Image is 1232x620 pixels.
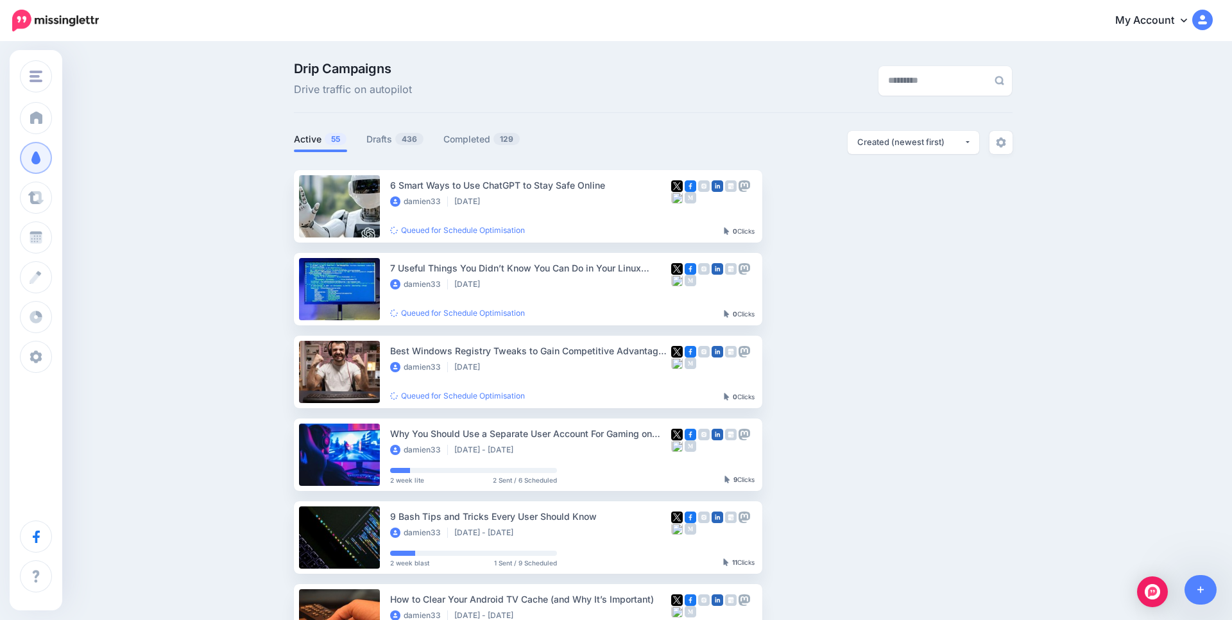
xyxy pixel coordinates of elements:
[724,310,730,318] img: pointer-grey-darker.png
[390,196,448,207] li: damien33
[685,275,696,286] img: medium-grey-square.png
[698,594,710,606] img: instagram-grey-square.png
[454,279,486,289] li: [DATE]
[698,346,710,357] img: instagram-grey-square.png
[294,132,347,147] a: Active55
[454,528,520,538] li: [DATE] - [DATE]
[685,263,696,275] img: facebook-square.png
[724,228,755,236] div: Clicks
[390,477,424,483] span: 2 week lite
[733,227,737,235] b: 0
[671,180,683,192] img: twitter-square.png
[1137,576,1168,607] div: Open Intercom Messenger
[454,362,486,372] li: [DATE]
[712,180,723,192] img: linkedin-square.png
[671,275,683,286] img: bluesky-square.png
[294,82,412,98] span: Drive traffic on autopilot
[685,357,696,369] img: medium-grey-square.png
[390,178,671,193] div: 6 Smart Ways to Use ChatGPT to Stay Safe Online
[493,133,520,145] span: 129
[739,429,750,440] img: mastodon-grey-square.png
[390,528,448,538] li: damien33
[671,357,683,369] img: bluesky-square.png
[1102,5,1213,37] a: My Account
[724,227,730,235] img: pointer-grey-darker.png
[725,263,737,275] img: google_business-grey-square.png
[325,133,346,145] span: 55
[725,180,737,192] img: google_business-grey-square.png
[712,346,723,357] img: linkedin-square.png
[739,180,750,192] img: mastodon-grey-square.png
[685,346,696,357] img: facebook-square.png
[857,136,964,148] div: Created (newest first)
[454,196,486,207] li: [DATE]
[671,594,683,606] img: twitter-square.png
[733,476,737,483] b: 9
[725,429,737,440] img: google_business-grey-square.png
[366,132,424,147] a: Drafts436
[712,429,723,440] img: linkedin-square.png
[685,523,696,535] img: medium-grey-square.png
[390,509,671,524] div: 9 Bash Tips and Tricks Every User Should Know
[390,445,448,455] li: damien33
[671,523,683,535] img: bluesky-square.png
[724,393,755,401] div: Clicks
[671,429,683,440] img: twitter-square.png
[390,279,448,289] li: damien33
[996,137,1006,148] img: settings-grey.png
[685,192,696,203] img: medium-grey-square.png
[739,594,750,606] img: mastodon-grey-square.png
[671,606,683,617] img: bluesky-square.png
[848,131,979,154] button: Created (newest first)
[685,180,696,192] img: facebook-square.png
[685,429,696,440] img: facebook-square.png
[390,308,525,318] a: Queued for Schedule Optimisation
[390,225,525,235] a: Queued for Schedule Optimisation
[671,263,683,275] img: twitter-square.png
[724,476,730,483] img: pointer-grey-darker.png
[698,263,710,275] img: instagram-grey-square.png
[671,440,683,452] img: bluesky-square.png
[739,263,750,275] img: mastodon-grey-square.png
[698,180,710,192] img: instagram-grey-square.png
[712,512,723,523] img: linkedin-square.png
[725,512,737,523] img: google_business-grey-square.png
[724,393,730,400] img: pointer-grey-darker.png
[671,512,683,523] img: twitter-square.png
[724,311,755,318] div: Clicks
[725,594,737,606] img: google_business-grey-square.png
[733,393,737,400] b: 0
[390,592,671,607] div: How to Clear Your Android TV Cache (and Why It’s Important)
[12,10,99,31] img: Missinglettr
[454,445,520,455] li: [DATE] - [DATE]
[723,558,729,566] img: pointer-grey-darker.png
[739,346,750,357] img: mastodon-grey-square.png
[390,391,525,400] a: Queued for Schedule Optimisation
[294,62,412,75] span: Drip Campaigns
[712,263,723,275] img: linkedin-square.png
[723,559,755,567] div: Clicks
[698,512,710,523] img: instagram-grey-square.png
[390,343,671,358] div: Best Windows Registry Tweaks to Gain Competitive Advantage for Gamers
[725,346,737,357] img: google_business-grey-square.png
[30,71,42,82] img: menu.png
[390,560,429,566] span: 2 week blast
[698,429,710,440] img: instagram-grey-square.png
[671,192,683,203] img: bluesky-square.png
[671,346,683,357] img: twitter-square.png
[732,558,737,566] b: 11
[685,594,696,606] img: facebook-square.png
[995,76,1004,85] img: search-grey-6.png
[739,512,750,523] img: mastodon-grey-square.png
[390,426,671,441] div: Why You Should Use a Separate User Account For Gaming on Windows
[685,440,696,452] img: medium-grey-square.png
[685,606,696,617] img: medium-grey-square.png
[395,133,424,145] span: 436
[712,594,723,606] img: linkedin-square.png
[733,310,737,318] b: 0
[494,560,557,566] span: 1 Sent / 9 Scheduled
[443,132,520,147] a: Completed129
[724,476,755,484] div: Clicks
[685,512,696,523] img: facebook-square.png
[390,362,448,372] li: damien33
